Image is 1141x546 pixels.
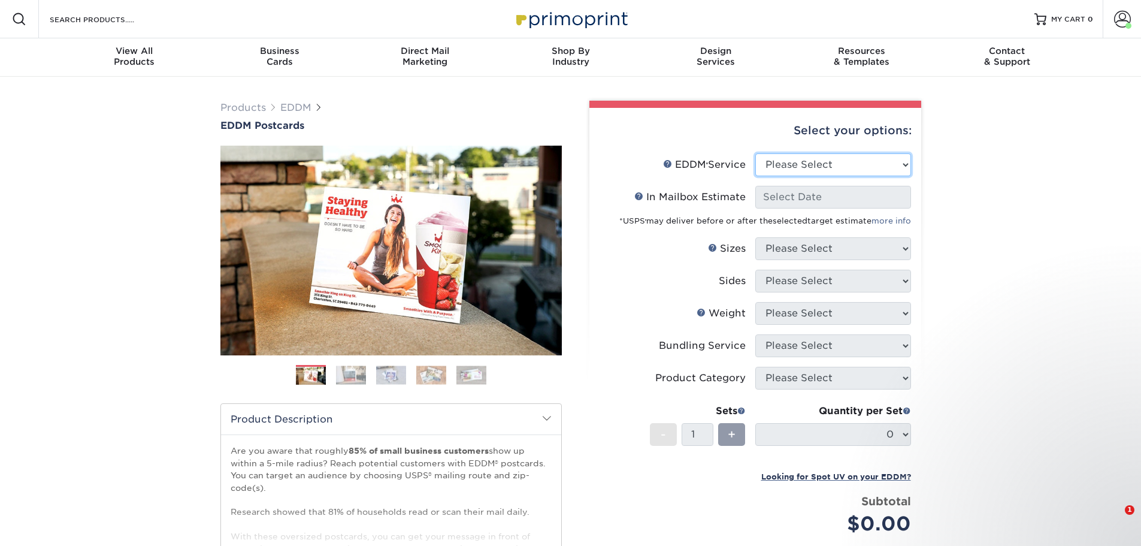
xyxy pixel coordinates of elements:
[634,190,746,204] div: In Mailbox Estimate
[789,46,934,67] div: & Templates
[3,509,102,542] iframe: Google Customer Reviews
[650,404,746,418] div: Sets
[934,46,1080,67] div: & Support
[1125,505,1134,515] span: 1
[764,509,911,538] div: $0.00
[1051,14,1085,25] span: MY CART
[511,6,631,32] img: Primoprint
[934,38,1080,77] a: Contact& Support
[789,38,934,77] a: Resources& Templates
[220,120,562,131] a: EDDM Postcards
[761,472,911,481] small: Looking for Spot UV on your EDDM?
[336,366,366,384] img: EDDM 02
[728,426,736,444] span: +
[352,46,498,67] div: Marketing
[220,120,304,131] span: EDDM Postcards
[62,38,207,77] a: View AllProducts
[643,38,789,77] a: DesignServices
[619,216,911,225] small: *USPS may deliver before or after the target estimate
[663,158,746,172] div: EDDM Service
[643,46,789,67] div: Services
[661,426,666,444] span: -
[789,46,934,56] span: Resources
[901,266,1141,514] iframe: Intercom notifications message
[1088,15,1093,23] span: 0
[708,242,746,256] div: Sizes
[719,274,746,288] div: Sides
[207,46,352,67] div: Cards
[416,366,446,384] img: EDDM 04
[296,366,326,387] img: EDDM 01
[220,132,562,369] img: EDDM Postcards 01
[871,216,911,225] a: more info
[697,306,746,321] div: Weight
[207,38,352,77] a: BusinessCards
[655,371,746,385] div: Product Category
[659,339,746,353] div: Bundling Service
[755,404,911,418] div: Quantity per Set
[706,162,708,167] sup: ®
[643,46,789,56] span: Design
[62,46,207,56] span: View All
[376,366,406,384] img: EDDM 03
[761,470,911,482] a: Looking for Spot UV on your EDDM?
[220,102,266,113] a: Products
[207,46,352,56] span: Business
[221,404,561,435] h2: Product Description
[645,219,646,222] sup: ®
[352,46,498,56] span: Direct Mail
[773,216,807,225] span: selected
[861,494,911,508] strong: Subtotal
[498,46,643,67] div: Industry
[456,366,486,384] img: EDDM 05
[49,12,165,26] input: SEARCH PRODUCTS.....
[62,46,207,67] div: Products
[1100,505,1129,534] iframe: Intercom live chat
[498,46,643,56] span: Shop By
[599,108,912,153] div: Select your options:
[934,46,1080,56] span: Contact
[280,102,311,113] a: EDDM
[352,38,498,77] a: Direct MailMarketing
[349,446,489,455] strong: 85% of small business customers
[755,186,911,209] input: Select Date
[498,38,643,77] a: Shop ByIndustry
